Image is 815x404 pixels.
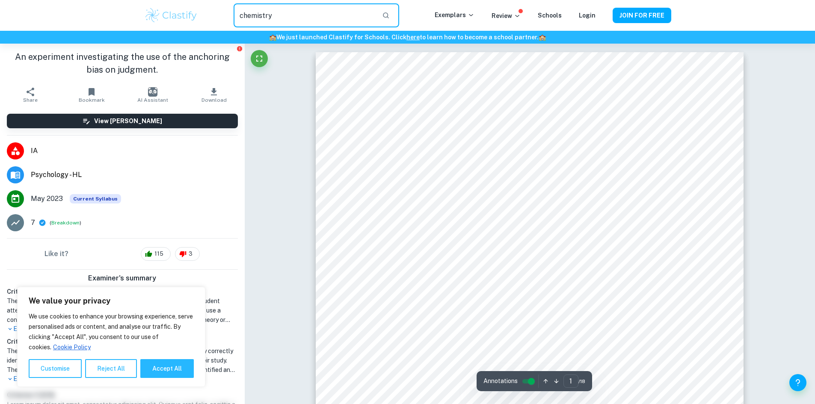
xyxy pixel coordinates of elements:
[251,50,268,67] button: Fullscreen
[148,87,157,97] img: AI Assistant
[137,97,168,103] span: AI Assistant
[50,219,81,227] span: ( )
[483,377,518,386] span: Annotations
[7,324,238,333] p: Expand
[7,296,238,324] h1: The student clearly stated the aim of the investigation. Although the student attempted to explai...
[31,146,238,156] span: IA
[29,296,194,306] p: We value your privacy
[406,34,420,41] a: here
[234,3,375,27] input: Search for any exemplars...
[7,114,238,128] button: View [PERSON_NAME]
[144,7,199,24] img: Clastify logo
[141,247,171,261] div: 115
[7,375,238,383] p: Expand
[150,250,168,258] span: 115
[61,83,122,107] button: Bookmark
[85,359,137,378] button: Reject All
[237,45,243,52] button: Report issue
[122,83,184,107] button: AI Assistant
[29,311,194,352] p: We use cookies to enhance your browsing experience, serve personalised ads or content, and analys...
[538,12,562,19] a: Schools
[2,32,813,42] h6: We just launched Clastify for Schools. Click to learn how to become a school partner.
[31,194,63,204] span: May 2023
[51,219,80,227] button: Breakdown
[269,34,276,41] span: 🏫
[578,377,585,385] span: / 18
[184,83,245,107] button: Download
[789,374,806,391] button: Help and Feedback
[7,50,238,76] h1: An experiment investigating the use of the anchoring bias on judgment.
[31,218,35,228] p: 7
[175,247,200,261] div: 3
[53,343,91,351] a: Cookie Policy
[492,11,521,21] p: Review
[17,287,205,387] div: We value your privacy
[539,34,546,41] span: 🏫
[3,273,241,283] h6: Examiner's summary
[613,8,671,23] button: JOIN FOR FREE
[29,359,82,378] button: Customise
[70,194,121,203] div: This exemplar is based on the current syllabus. Feel free to refer to it for inspiration/ideas wh...
[23,97,38,103] span: Share
[7,346,238,375] h1: The student's research design is clearly described and explained, as they correctly identify it a...
[184,250,197,258] span: 3
[140,359,194,378] button: Accept All
[44,249,68,259] h6: Like it?
[435,10,474,20] p: Exemplars
[579,12,596,19] a: Login
[7,337,238,346] h6: Criterion B [ 4 / 4 ]:
[202,97,227,103] span: Download
[7,287,238,296] h6: Criterion A [ 5 / 6 ]:
[70,194,121,203] span: Current Syllabus
[31,170,238,180] span: Psychology - HL
[79,97,105,103] span: Bookmark
[94,116,162,126] h6: View [PERSON_NAME]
